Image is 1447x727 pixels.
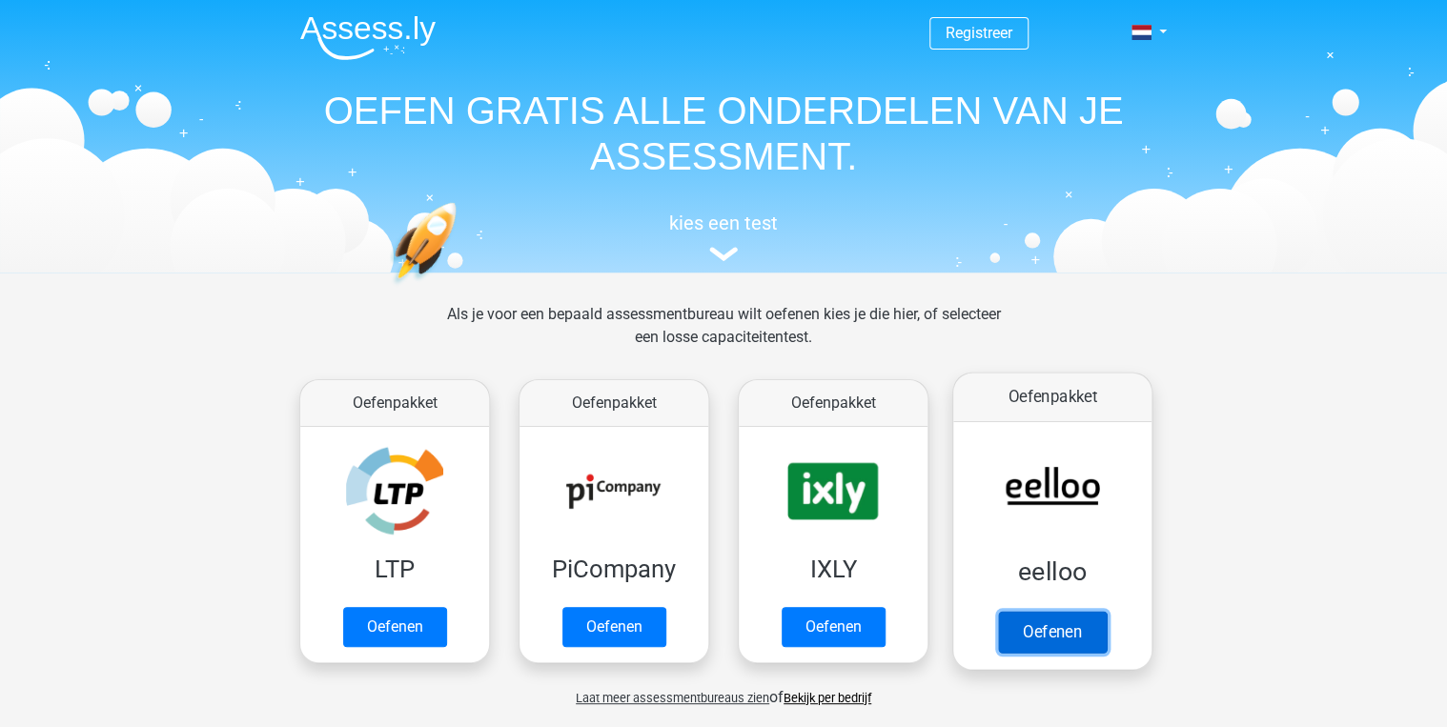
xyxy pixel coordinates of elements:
a: kies een test [285,212,1162,262]
img: Assessly [300,15,436,60]
a: Oefenen [343,607,447,647]
div: of [285,671,1162,709]
h5: kies een test [285,212,1162,234]
a: Oefenen [562,607,666,647]
span: Laat meer assessmentbureaus zien [576,691,769,705]
img: assessment [709,247,738,261]
a: Oefenen [782,607,886,647]
h1: OEFEN GRATIS ALLE ONDERDELEN VAN JE ASSESSMENT. [285,88,1162,179]
img: oefenen [390,202,530,374]
div: Als je voor een bepaald assessmentbureau wilt oefenen kies je die hier, of selecteer een losse ca... [431,303,1015,372]
a: Registreer [946,24,1012,42]
a: Oefenen [998,611,1107,653]
a: Bekijk per bedrijf [784,691,871,705]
